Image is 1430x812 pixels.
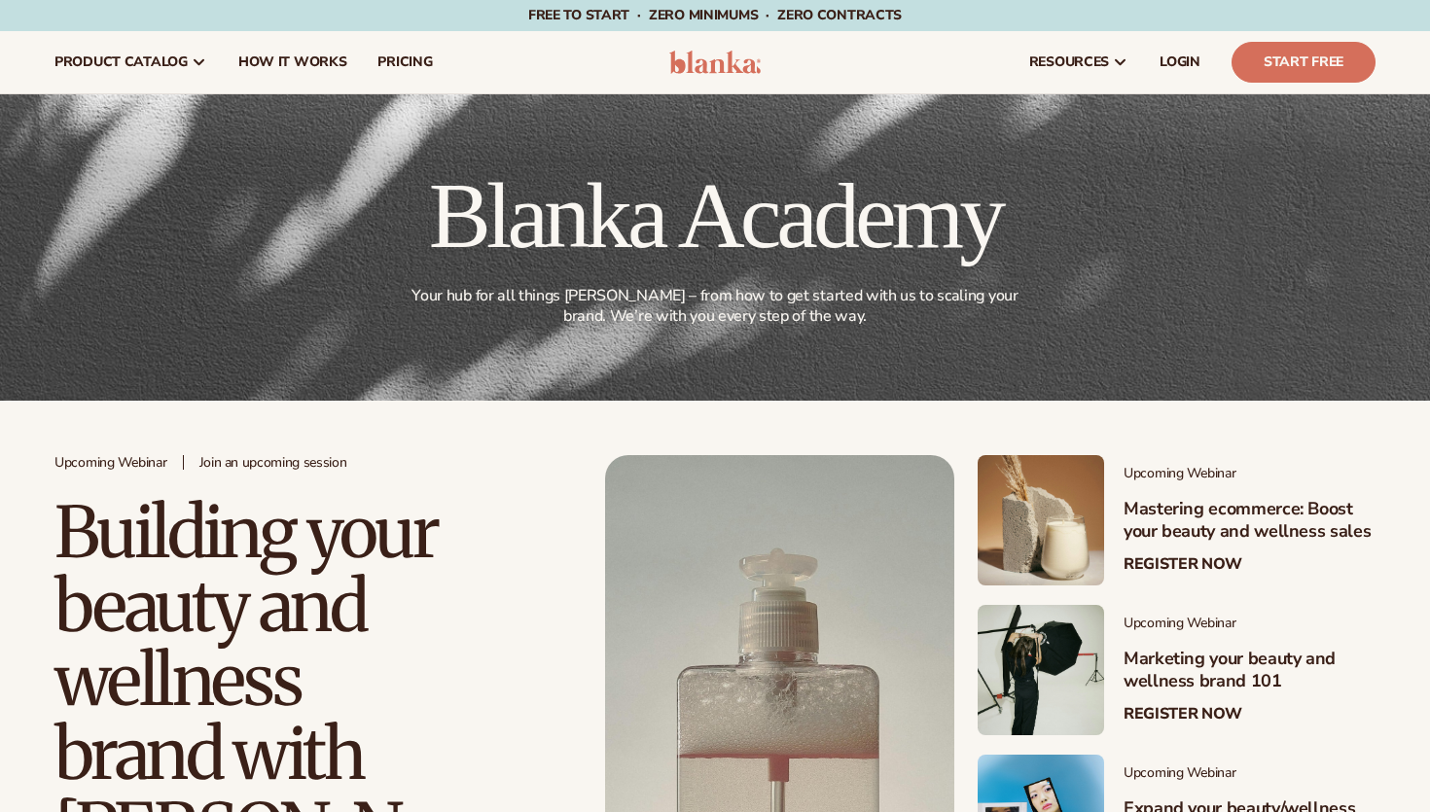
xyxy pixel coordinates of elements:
a: Start Free [1232,42,1376,83]
a: pricing [362,31,447,93]
span: pricing [377,54,432,70]
a: Register Now [1124,705,1242,724]
img: logo [669,51,762,74]
span: Upcoming Webinar [1124,616,1376,632]
span: Upcoming Webinar [1124,466,1376,482]
span: product catalog [54,54,188,70]
span: Upcoming Webinar [54,455,167,472]
span: Join an upcoming session [199,455,347,472]
a: Register Now [1124,555,1242,574]
a: LOGIN [1144,31,1216,93]
a: product catalog [39,31,223,93]
span: resources [1029,54,1109,70]
a: How It Works [223,31,363,93]
h1: Blanka Academy [401,169,1029,263]
a: resources [1014,31,1144,93]
h3: Marketing your beauty and wellness brand 101 [1124,648,1376,693]
span: Free to start · ZERO minimums · ZERO contracts [528,6,902,24]
p: Your hub for all things [PERSON_NAME] – from how to get started with us to scaling your brand. We... [405,286,1025,327]
span: How It Works [238,54,347,70]
span: Upcoming Webinar [1124,765,1376,782]
span: LOGIN [1160,54,1200,70]
h3: Mastering ecommerce: Boost your beauty and wellness sales [1124,498,1376,544]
